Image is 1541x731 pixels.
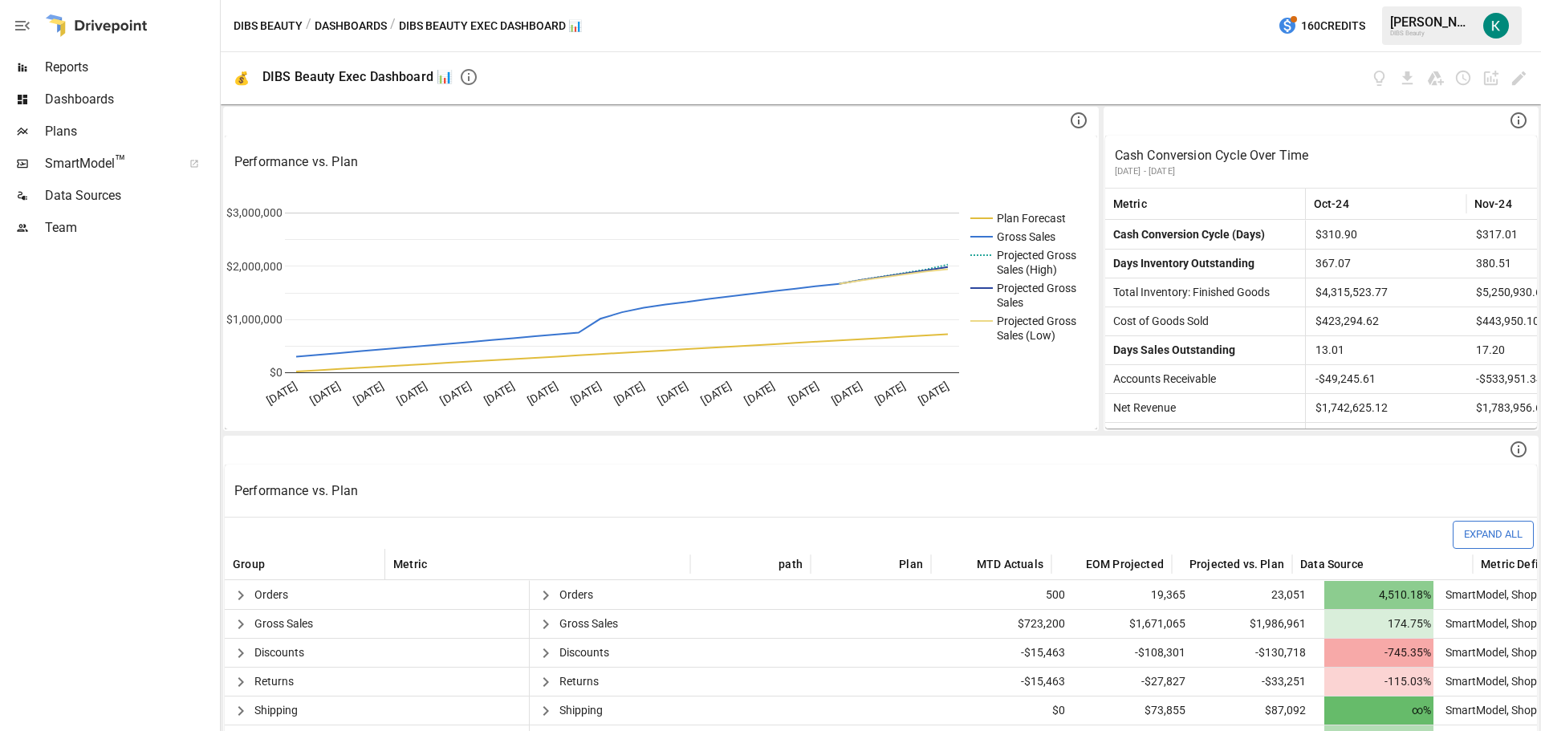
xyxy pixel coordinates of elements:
[1084,639,1188,667] span: -$108,301
[1107,315,1209,327] span: Cost of Goods Sold
[1314,365,1458,393] span: -$49,245.61
[1474,3,1519,48] button: Katherine Rose
[306,16,311,36] div: /
[234,481,1527,501] p: Performance vs. Plan
[997,329,1055,342] text: Sales (Low)
[1314,196,1349,212] span: Oct-24
[829,380,864,407] text: [DATE]
[899,556,923,572] span: Plan
[1324,610,1433,638] span: 174.75%
[1324,639,1433,667] span: -745.35%
[1107,286,1270,298] span: Total Inventory: Finished Goods
[1300,556,1364,572] span: Data Source
[234,71,250,86] div: 💰
[45,122,217,141] span: Plans
[254,617,313,630] span: Gross Sales
[1107,401,1176,414] span: Net Revenue
[1426,69,1445,87] button: Save as Google Doc
[997,230,1055,243] text: Gross Sales
[963,639,1067,667] span: -$15,463
[1204,581,1308,609] span: 23,051
[1107,228,1265,241] span: Cash Conversion Cycle (Days)
[1115,146,1527,165] p: Cash Conversion Cycle Over Time
[977,556,1043,572] span: MTD Actuals
[997,282,1076,294] text: Projected Gross
[1086,556,1164,572] span: EOM Projected
[963,581,1067,609] span: 500
[525,380,560,407] text: [DATE]
[254,675,294,688] span: Returns
[559,646,609,659] span: Discounts
[395,380,430,407] text: [DATE]
[1084,696,1188,725] span: $73,855
[1204,696,1308,725] span: $87,092
[1454,69,1473,87] button: Schedule dashboard
[997,249,1076,262] text: Projected Gross
[559,617,618,630] span: Gross Sales
[1115,165,1527,178] p: [DATE] - [DATE]
[1324,581,1433,609] span: 4,510.18%
[1314,250,1458,278] span: 367.07
[226,313,283,326] text: $1,000,000
[254,646,304,659] span: Discounts
[233,558,265,571] div: Group
[1453,521,1534,549] button: Expand All
[1314,394,1458,422] span: $1,742,625.12
[1189,556,1284,572] span: Projected vs. Plan
[270,366,283,379] text: $0
[1324,696,1433,725] span: ∞%
[1474,196,1512,212] span: Nov-24
[254,704,298,717] span: Shipping
[1390,30,1474,37] div: DIBS Beauty
[559,704,603,717] span: Shipping
[225,189,1089,429] svg: A chart.
[393,556,427,572] span: Metric
[1107,343,1235,356] span: Days Sales Outstanding
[308,380,344,407] text: [DATE]
[1204,610,1308,638] span: $1,986,961
[1398,69,1417,87] button: Download dashboard
[234,16,303,36] button: DIBS Beauty
[1084,581,1188,609] span: 19,365
[786,380,821,407] text: [DATE]
[1324,668,1433,696] span: -115.03%
[1084,668,1188,696] span: -$27,827
[1314,423,1458,451] span: 69.18
[45,218,217,238] span: Team
[559,675,599,688] span: Returns
[742,380,778,407] text: [DATE]
[1510,69,1528,87] button: Edit dashboard
[45,58,217,77] span: Reports
[997,296,1023,309] text: Sales
[1301,16,1365,36] span: 160 Credits
[1314,221,1458,249] span: $310.90
[997,315,1076,327] text: Projected Gross
[226,206,283,219] text: $3,000,000
[262,69,453,84] div: DIBS Beauty Exec Dashboard 📊
[264,380,299,407] text: [DATE]
[45,186,217,205] span: Data Sources
[779,556,803,572] span: path
[1271,11,1372,41] button: 160Credits
[1084,610,1188,638] span: $1,671,065
[997,263,1057,276] text: Sales (High)
[568,380,604,407] text: [DATE]
[1314,307,1458,335] span: $423,294.62
[963,696,1067,725] span: $0
[1483,13,1509,39] img: Katherine Rose
[1314,278,1458,307] span: $4,315,523.77
[482,380,517,407] text: [DATE]
[438,380,474,407] text: [DATE]
[1204,639,1308,667] span: -$130,718
[656,380,691,407] text: [DATE]
[390,16,396,36] div: /
[254,588,288,601] span: Orders
[1107,372,1216,385] span: Accounts Receivable
[963,668,1067,696] span: -$15,463
[1107,257,1254,270] span: Days Inventory Outstanding
[559,588,593,601] span: Orders
[963,610,1067,638] span: $723,200
[315,16,387,36] button: Dashboards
